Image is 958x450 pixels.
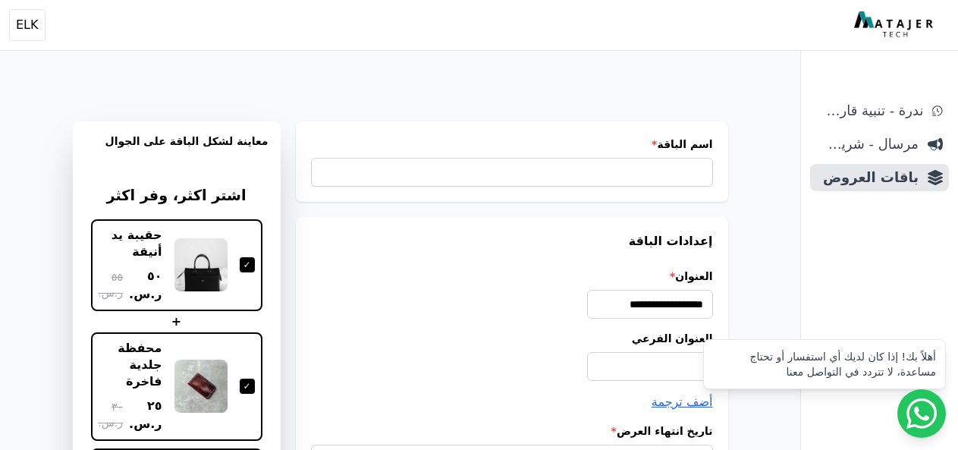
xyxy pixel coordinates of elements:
[311,137,713,152] label: اسم الباقة
[129,397,162,433] span: ٢٥ ر.س.
[652,393,713,411] button: أضف ترجمة
[311,232,713,250] h3: إعدادات الباقة
[99,227,162,261] div: حقيبة يد أنيقة
[99,340,162,391] div: محفظة جلدية فاخرة
[85,134,269,167] h3: معاينة لشكل الباقة على الجوال
[98,399,123,431] span: ٣٠ ر.س.
[652,395,713,409] span: أضف ترجمة
[816,134,919,155] span: مرسال - شريط دعاية
[816,167,919,188] span: باقات العروض
[816,100,923,121] span: ندرة - تنبية قارب علي النفاذ
[9,9,46,41] button: ELK
[129,267,162,304] span: ٥٠ ر.س.
[311,331,713,346] label: العنوان الفرعي
[174,360,228,413] img: محفظة جلدية فاخرة
[98,269,123,301] span: ٥٥ ر.س.
[91,185,262,207] h3: اشتر اكثر، وفر اكثر
[854,11,937,39] img: MatajerTech Logo
[16,16,39,34] span: ELK
[713,349,936,379] div: أهلاً بك! إذا كان لديك أي استفسار أو تحتاج مساعدة، لا تتردد في التواصل معنا
[311,423,713,439] label: تاريخ انتهاء العرض
[174,238,228,291] img: حقيبة يد أنيقة
[311,269,713,284] label: العنوان
[91,313,262,331] div: +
